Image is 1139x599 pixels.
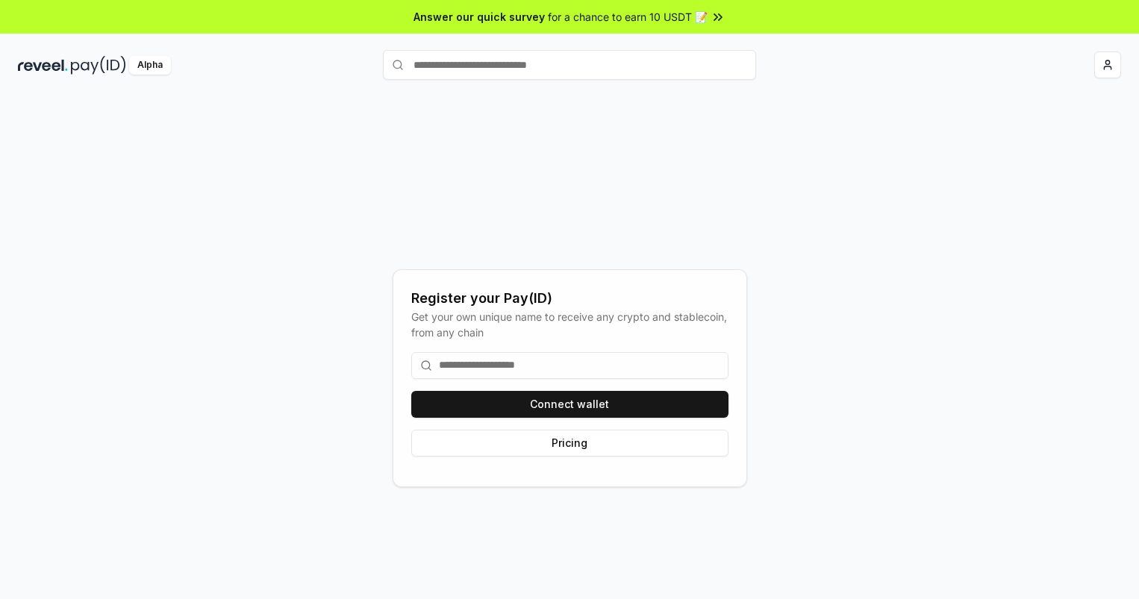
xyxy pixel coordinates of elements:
div: Register your Pay(ID) [411,288,728,309]
button: Connect wallet [411,391,728,418]
span: Answer our quick survey [414,9,545,25]
span: for a chance to earn 10 USDT 📝 [548,9,708,25]
img: pay_id [71,56,126,75]
img: reveel_dark [18,56,68,75]
div: Alpha [129,56,171,75]
button: Pricing [411,430,728,457]
div: Get your own unique name to receive any crypto and stablecoin, from any chain [411,309,728,340]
